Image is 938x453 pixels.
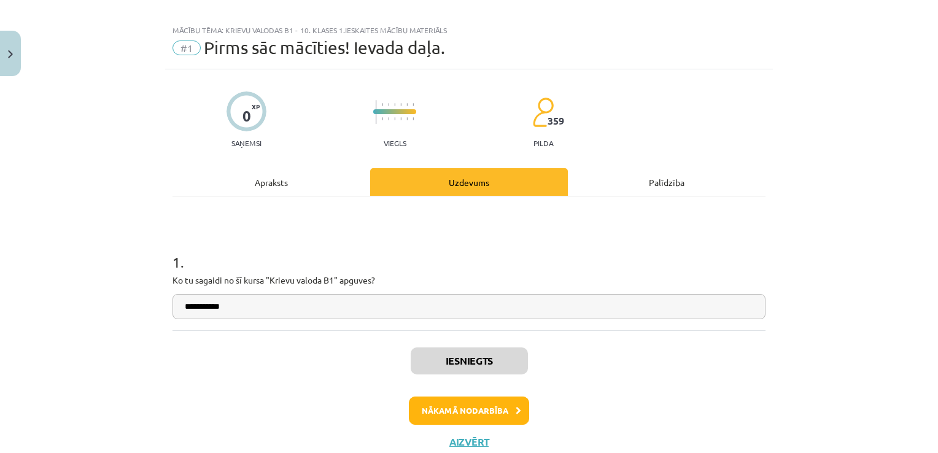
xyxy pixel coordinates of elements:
span: XP [252,103,260,110]
div: 0 [242,107,251,125]
div: Mācību tēma: Krievu valodas b1 - 10. klases 1.ieskaites mācību materiāls [172,26,766,34]
img: icon-short-line-57e1e144782c952c97e751825c79c345078a6d821885a25fce030b3d8c18986b.svg [382,103,383,106]
p: Ko tu sagaidi no šī kursa "Krievu valoda B1" apguves? [172,274,766,287]
span: #1 [172,41,201,55]
p: Saņemsi [227,139,266,147]
div: Apraksts [172,168,370,196]
img: icon-short-line-57e1e144782c952c97e751825c79c345078a6d821885a25fce030b3d8c18986b.svg [413,117,414,120]
img: icon-long-line-d9ea69661e0d244f92f715978eff75569469978d946b2353a9bb055b3ed8787d.svg [376,100,377,124]
img: students-c634bb4e5e11cddfef0936a35e636f08e4e9abd3cc4e673bd6f9a4125e45ecb1.svg [532,97,554,128]
button: Nākamā nodarbība [409,397,529,425]
img: icon-close-lesson-0947bae3869378f0d4975bcd49f059093ad1ed9edebbc8119c70593378902aed.svg [8,50,13,58]
button: Iesniegts [411,347,528,374]
img: icon-short-line-57e1e144782c952c97e751825c79c345078a6d821885a25fce030b3d8c18986b.svg [406,117,408,120]
h1: 1 . [172,232,766,270]
p: pilda [533,139,553,147]
img: icon-short-line-57e1e144782c952c97e751825c79c345078a6d821885a25fce030b3d8c18986b.svg [400,103,401,106]
img: icon-short-line-57e1e144782c952c97e751825c79c345078a6d821885a25fce030b3d8c18986b.svg [406,103,408,106]
img: icon-short-line-57e1e144782c952c97e751825c79c345078a6d821885a25fce030b3d8c18986b.svg [394,117,395,120]
img: icon-short-line-57e1e144782c952c97e751825c79c345078a6d821885a25fce030b3d8c18986b.svg [382,117,383,120]
img: icon-short-line-57e1e144782c952c97e751825c79c345078a6d821885a25fce030b3d8c18986b.svg [388,117,389,120]
img: icon-short-line-57e1e144782c952c97e751825c79c345078a6d821885a25fce030b3d8c18986b.svg [400,117,401,120]
img: icon-short-line-57e1e144782c952c97e751825c79c345078a6d821885a25fce030b3d8c18986b.svg [388,103,389,106]
div: Palīdzība [568,168,766,196]
span: Pirms sāc mācīties! Ievada daļa. [204,37,445,58]
span: 359 [548,115,564,126]
img: icon-short-line-57e1e144782c952c97e751825c79c345078a6d821885a25fce030b3d8c18986b.svg [413,103,414,106]
div: Uzdevums [370,168,568,196]
button: Aizvērt [446,436,492,448]
img: icon-short-line-57e1e144782c952c97e751825c79c345078a6d821885a25fce030b3d8c18986b.svg [394,103,395,106]
p: Viegls [384,139,406,147]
